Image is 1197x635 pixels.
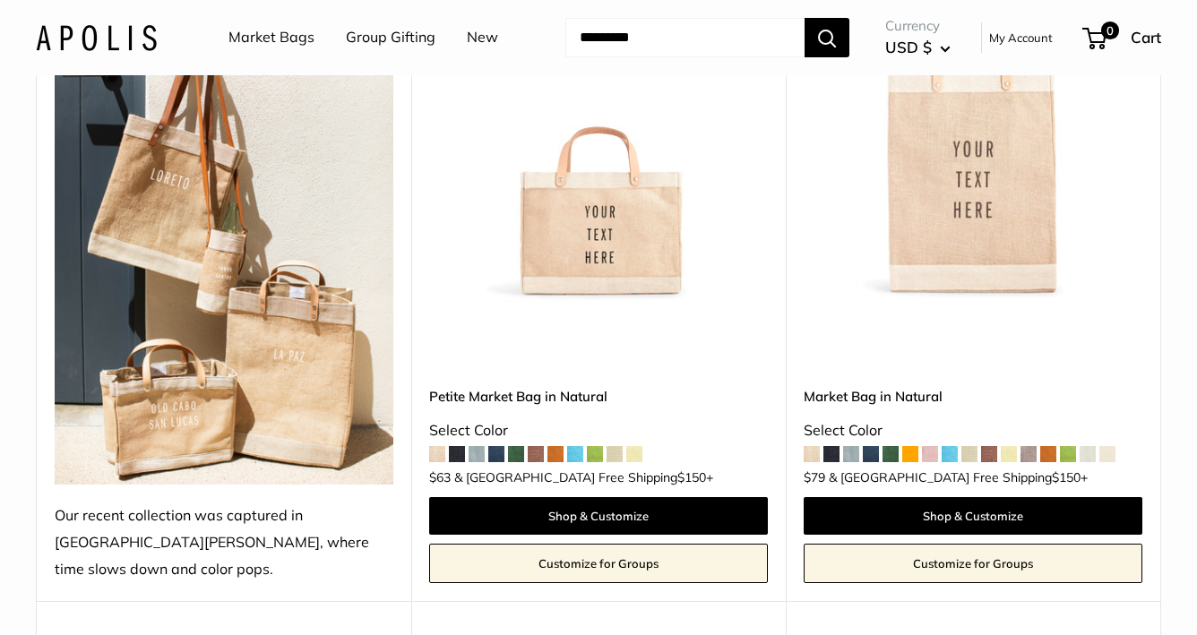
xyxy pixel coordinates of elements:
a: Market Bags [228,24,314,51]
a: My Account [989,27,1053,48]
span: & [GEOGRAPHIC_DATA] Free Shipping + [454,471,713,484]
a: Shop & Customize [429,497,768,535]
span: $63 [429,469,451,485]
span: 0 [1101,21,1119,39]
span: $79 [804,469,825,485]
span: Currency [885,13,951,39]
img: Apolis [36,24,157,50]
span: & [GEOGRAPHIC_DATA] Free Shipping + [829,471,1088,484]
a: Customize for Groups [804,544,1142,583]
a: Petite Market Bag in Natural [429,386,768,407]
a: Group Gifting [346,24,435,51]
span: $150 [677,469,706,485]
input: Search... [565,18,805,57]
span: Cart [1131,28,1161,47]
a: Customize for Groups [429,544,768,583]
span: USD $ [885,38,932,56]
div: Our recent collection was captured in [GEOGRAPHIC_DATA][PERSON_NAME], where time slows down and c... [55,502,393,583]
button: Search [805,18,849,57]
button: USD $ [885,33,951,62]
div: Select Color [804,417,1142,444]
span: $150 [1052,469,1081,485]
a: New [467,24,498,51]
a: 0 Cart [1084,23,1161,52]
div: Select Color [429,417,768,444]
a: Shop & Customize [804,497,1142,535]
a: Market Bag in Natural [804,386,1142,407]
